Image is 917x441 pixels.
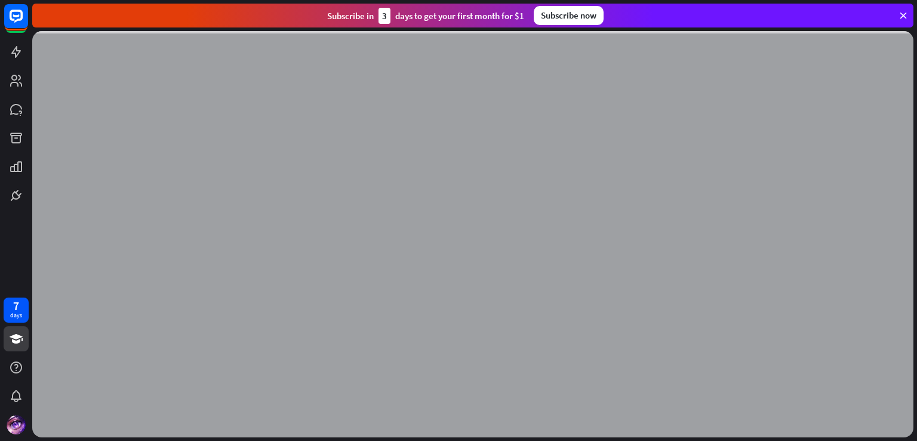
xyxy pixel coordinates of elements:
div: Subscribe in days to get your first month for $1 [327,8,524,24]
div: days [10,311,22,320]
div: 3 [379,8,390,24]
a: 7 days [4,298,29,323]
div: Subscribe now [534,6,604,25]
div: 7 [13,301,19,311]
